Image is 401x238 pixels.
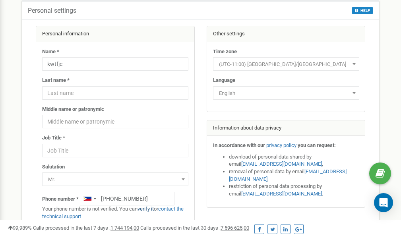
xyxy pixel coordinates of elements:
[42,205,188,220] p: Your phone number is not verified. You can or
[241,191,322,197] a: [EMAIL_ADDRESS][DOMAIN_NAME]
[213,142,265,148] strong: In accordance with our
[42,195,79,203] label: Phone number *
[374,193,393,212] div: Open Intercom Messenger
[216,88,356,99] span: English
[42,77,70,84] label: Last name *
[42,86,188,100] input: Last name
[42,134,65,142] label: Job Title *
[8,225,32,231] span: 99,989%
[80,192,174,205] input: +1-800-555-55-55
[213,48,237,56] label: Time zone
[213,77,235,84] label: Language
[110,225,139,231] u: 1 744 194,00
[42,206,184,219] a: contact the technical support
[229,168,359,183] li: removal of personal data by email ,
[241,161,322,167] a: [EMAIL_ADDRESS][DOMAIN_NAME]
[28,7,76,14] h5: Personal settings
[80,192,99,205] div: Telephone country code
[266,142,296,148] a: privacy policy
[42,48,59,56] label: Name *
[42,172,188,186] span: Mr.
[42,57,188,71] input: Name
[229,153,359,168] li: download of personal data shared by email ,
[229,183,359,197] li: restriction of personal data processing by email .
[36,26,194,42] div: Personal information
[42,106,104,113] label: Middle name or patronymic
[207,120,365,136] div: Information about data privacy
[138,206,154,212] a: verify it
[216,59,356,70] span: (UTC-11:00) Pacific/Midway
[42,163,65,171] label: Salutation
[33,225,139,231] span: Calls processed in the last 7 days :
[213,57,359,71] span: (UTC-11:00) Pacific/Midway
[207,26,365,42] div: Other settings
[42,144,188,157] input: Job Title
[42,115,188,128] input: Middle name or patronymic
[140,225,249,231] span: Calls processed in the last 30 days :
[298,142,336,148] strong: you can request:
[45,174,186,185] span: Mr.
[221,225,249,231] u: 7 596 625,00
[213,86,359,100] span: English
[229,168,347,182] a: [EMAIL_ADDRESS][DOMAIN_NAME]
[352,7,373,14] button: HELP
